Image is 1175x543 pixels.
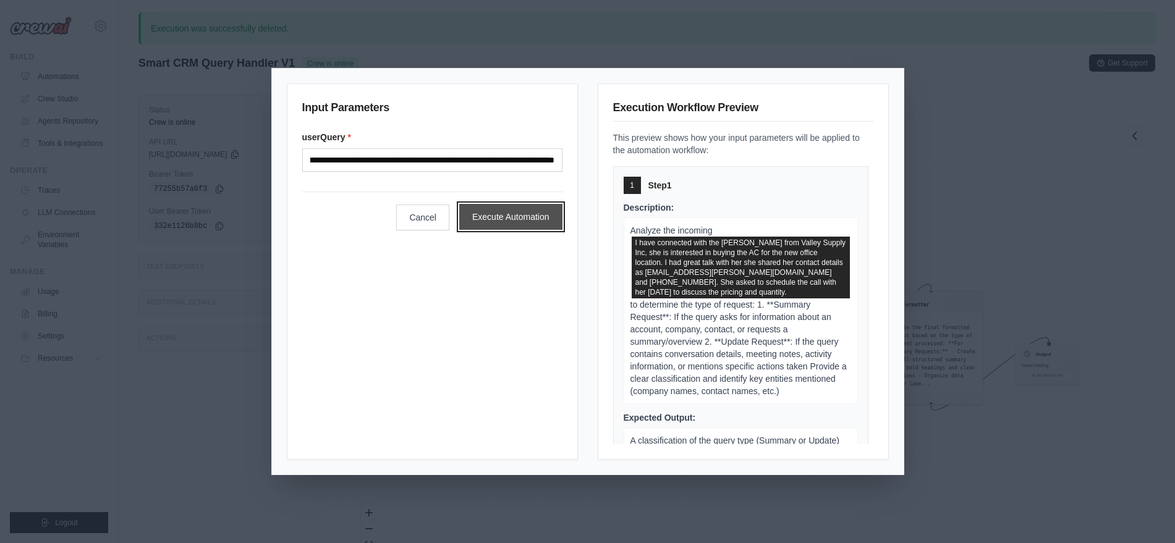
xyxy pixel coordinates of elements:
[630,225,713,235] span: Analyze the incoming
[302,131,562,143] label: userQuery
[630,180,634,190] span: 1
[630,436,842,495] span: A classification of the query type (Summary or Update) along with extracted key entities like com...
[396,204,449,230] button: Cancel
[630,300,847,396] span: to determine the type of request: 1. **Summary Request**: If the query asks for information about...
[648,179,672,192] span: Step 1
[624,413,696,423] span: Expected Output:
[624,203,674,213] span: Description:
[613,132,873,156] p: This preview shows how your input parameters will be applied to the automation workflow:
[632,237,850,298] span: userQuery
[459,204,562,230] button: Execute Automation
[302,99,562,121] h3: Input Parameters
[613,99,873,122] h3: Execution Workflow Preview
